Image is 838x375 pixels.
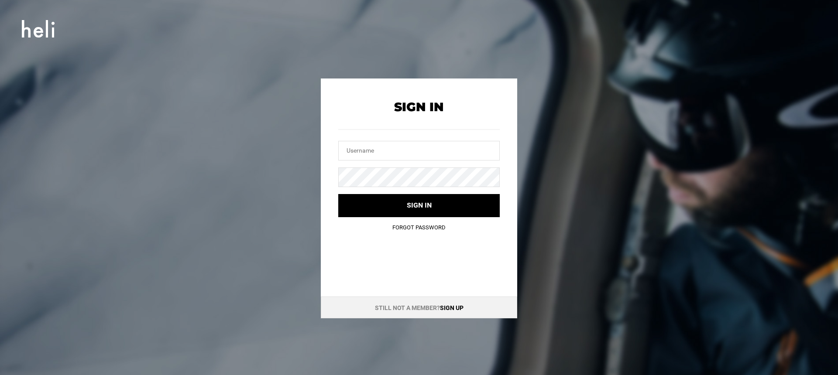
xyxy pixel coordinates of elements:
a: Forgot Password [392,224,446,231]
h2: Sign In [338,100,500,114]
div: Still not a member? [321,297,517,318]
a: Sign up [440,304,464,311]
button: Sign in [338,194,500,217]
input: Username [338,141,500,160]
